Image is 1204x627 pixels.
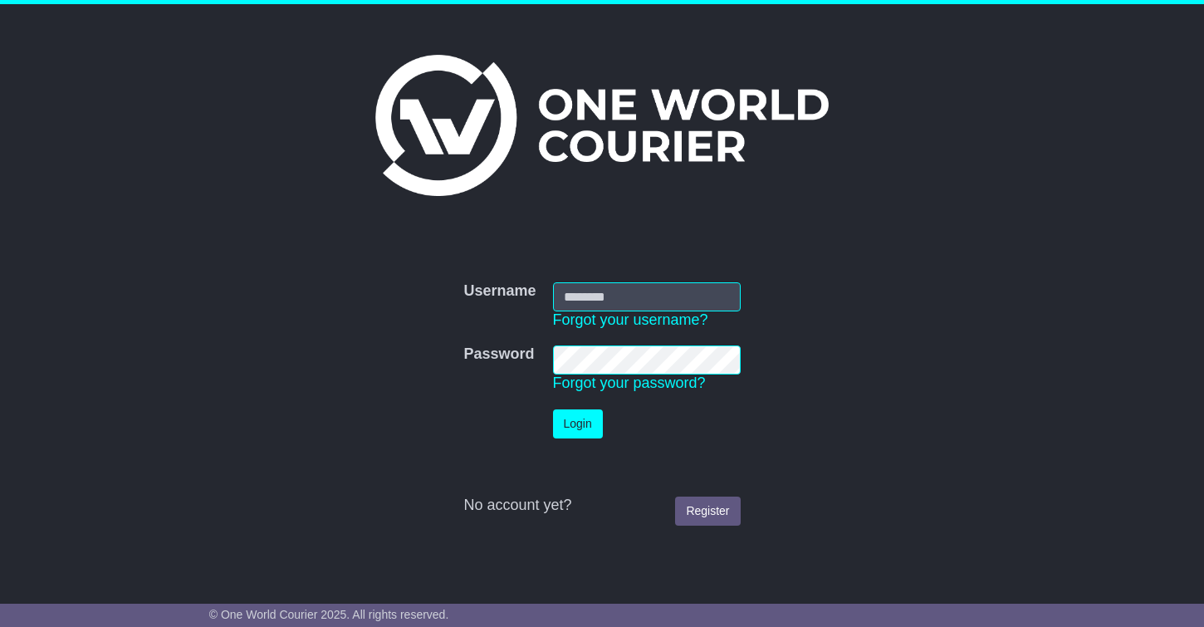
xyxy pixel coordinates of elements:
div: No account yet? [463,497,740,515]
span: © One World Courier 2025. All rights reserved. [209,608,449,621]
a: Forgot your password? [553,375,706,391]
img: One World [375,55,829,196]
label: Username [463,282,536,301]
a: Register [675,497,740,526]
a: Forgot your username? [553,311,708,328]
label: Password [463,345,534,364]
button: Login [553,409,603,438]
